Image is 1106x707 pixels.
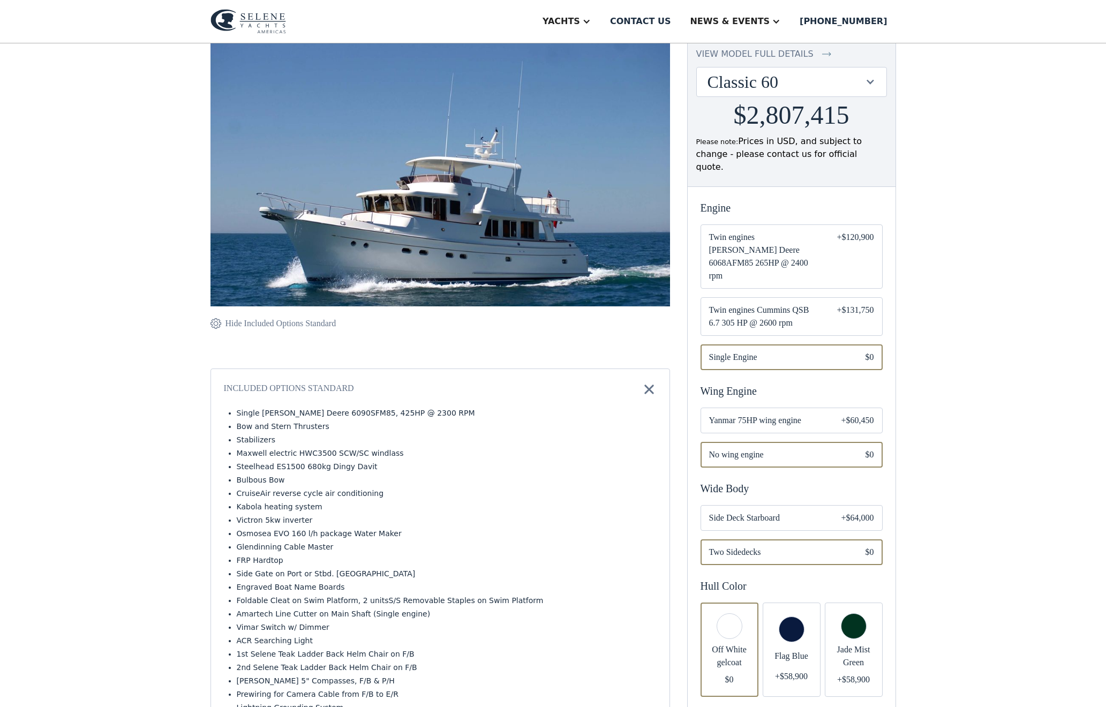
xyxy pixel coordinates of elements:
div: +$64,000 [841,512,874,524]
div: Classic 60 [708,72,865,92]
span: Flag Blue [771,650,812,663]
li: Bulbous Bow [237,475,657,486]
li: Kabola heating system [237,501,657,513]
div: Prices in USD, and subject to change - please contact us for official quote. [696,135,887,174]
span: Single Engine [709,351,848,364]
div: $0 [725,673,734,686]
li: Victron 5kw inverter [237,515,657,526]
a: view model full details [696,48,887,61]
span: Twin engines Cummins QSB 6.7 305 HP @ 2600 rpm [709,304,820,329]
img: icon [210,317,221,330]
div: Wing Engine [701,383,883,399]
div: +$60,450 [841,414,874,427]
div: $0 [866,351,874,364]
li: Maxwell electric HWC3500 SCW/SC windlass [237,448,657,459]
li: Glendinning Cable Master [237,541,657,553]
div: Hull Color [701,578,883,594]
li: Prewiring for Camera Cable from F/B to E/R [237,689,657,700]
div: Hide Included Options Standard [225,317,336,330]
li: ACR Searching Light [237,635,657,646]
img: icon [642,382,657,397]
li: Vimar Switch w/ Dimmer [237,622,657,633]
li: Stabilizers [237,434,657,446]
div: +$58,900 [837,673,870,686]
div: Included Options Standard [224,382,354,397]
li: [PERSON_NAME] 5" Compasses, F/B & P/H [237,675,657,687]
h2: $2,807,415 [734,101,849,130]
li: Bow and Stern Thrusters [237,421,657,432]
div: Yachts [543,15,580,28]
div: Engine [701,200,883,216]
div: +$58,900 [775,670,808,683]
li: FRP Hardtop [237,555,657,566]
img: icon [822,48,831,61]
li: 2nd Selene Teak Ladder Back Helm Chair on F/B [237,662,657,673]
li: CruiseAir reverse cycle air conditioning [237,488,657,499]
div: +$131,750 [837,304,874,329]
li: Amartech Line Cutter on Main Shaft (Single engine) [237,608,657,620]
img: logo [210,9,286,34]
span: Twin engines [PERSON_NAME] Deere 6068AFM85 265HP @ 2400 rpm [709,231,820,282]
div: Wide Body [701,480,883,497]
div: [PHONE_NUMBER] [800,15,887,28]
li: Engraved Boat Name Boards [237,582,657,593]
li: Foldable Cleat on Swim Platform, 2 unitsS/S Removable Staples on Swim Platform [237,595,657,606]
span: Yanmar 75HP wing engine [709,414,824,427]
li: Single [PERSON_NAME] Deere 6090SFM85, 425HP @ 2300 RPM [237,408,657,419]
span: Two Sidedecks [709,546,848,559]
a: Hide Included Options Standard [210,317,336,330]
div: News & EVENTS [690,15,770,28]
span: Side Deck Starboard [709,512,824,524]
li: 1st Selene Teak Ladder Back Helm Chair on F/B [237,649,657,660]
li: Osmosea EVO 160 l/h package Water Maker [237,528,657,539]
div: Classic 60 [697,67,886,96]
div: +$120,900 [837,231,874,282]
div: $0 [866,546,874,559]
span: Please note: [696,138,739,146]
span: No wing engine [709,448,848,461]
li: Side Gate on Port or Stbd. [GEOGRAPHIC_DATA] [237,568,657,580]
span: Off White gelcoat [709,643,750,669]
div: view model full details [696,48,814,61]
span: Jade Mist Green [833,643,874,669]
li: Steelhead ES1500 680kg Dingy Davit [237,461,657,472]
div: Contact us [610,15,671,28]
div: $0 [866,448,874,461]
